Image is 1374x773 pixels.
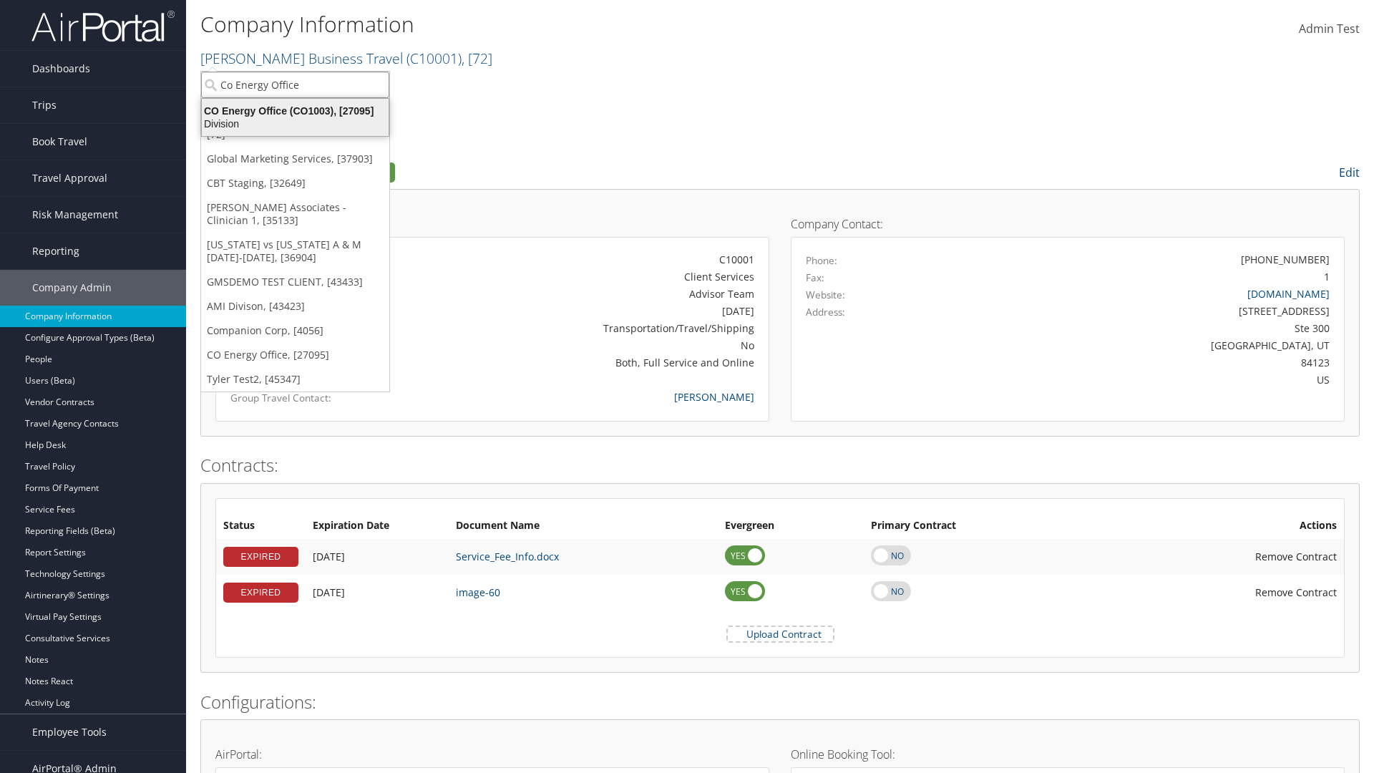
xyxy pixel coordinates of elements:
[200,9,973,39] h1: Company Information
[412,355,754,370] div: Both, Full Service and Online
[32,714,107,750] span: Employee Tools
[806,253,837,268] label: Phone:
[193,104,397,117] div: CO Energy Office (CO1003), [27095]
[791,749,1345,760] h4: Online Booking Tool:
[306,513,449,539] th: Expiration Date
[193,117,397,130] div: Division
[1247,287,1330,301] a: [DOMAIN_NAME]
[200,160,966,184] h2: Company Profile:
[942,355,1330,370] div: 84123
[32,233,79,269] span: Reporting
[806,288,845,302] label: Website:
[230,391,391,405] label: Group Travel Contact:
[201,233,389,270] a: [US_STATE] vs [US_STATE] A & M [DATE]-[DATE], [36904]
[32,124,87,160] span: Book Travel
[412,338,754,353] div: No
[1324,269,1330,284] div: 1
[223,583,298,603] div: EXPIRED
[201,343,389,367] a: CO Energy Office, [27095]
[1091,513,1344,539] th: Actions
[1299,21,1360,37] span: Admin Test
[201,270,389,294] a: GMSDEMO TEST CLIENT, [43433]
[791,218,1345,230] h4: Company Contact:
[674,390,754,404] a: [PERSON_NAME]
[223,547,298,567] div: EXPIRED
[201,319,389,343] a: Companion Corp, [4056]
[1255,550,1337,563] span: Remove Contract
[462,49,492,68] span: , [ 72 ]
[412,303,754,319] div: [DATE]
[215,218,769,230] h4: Account Details:
[1241,252,1330,267] div: [PHONE_NUMBER]
[200,49,492,68] a: [PERSON_NAME] Business Travel
[200,690,1360,714] h2: Configurations:
[201,195,389,233] a: [PERSON_NAME] Associates - Clinician 1, [35133]
[1241,578,1255,606] i: Remove Contract
[456,585,500,599] a: image-60
[201,72,389,98] input: Search Accounts
[718,513,864,539] th: Evergreen
[313,585,345,599] span: [DATE]
[806,305,845,319] label: Address:
[864,513,1091,539] th: Primary Contract
[313,550,442,563] div: Add/Edit Date
[201,367,389,392] a: Tyler Test2, [45347]
[728,627,833,641] label: Upload Contract
[1299,7,1360,52] a: Admin Test
[412,286,754,301] div: Advisor Team
[200,453,1360,477] h2: Contracts:
[406,49,462,68] span: ( C10001 )
[806,271,824,285] label: Fax:
[449,513,718,539] th: Document Name
[942,338,1330,353] div: [GEOGRAPHIC_DATA], UT
[942,372,1330,387] div: US
[201,294,389,319] a: AMI Divison, [43423]
[32,51,90,87] span: Dashboards
[32,270,112,306] span: Company Admin
[32,197,118,233] span: Risk Management
[31,9,175,43] img: airportal-logo.png
[412,321,754,336] div: Transportation/Travel/Shipping
[201,147,389,171] a: Global Marketing Services, [37903]
[942,303,1330,319] div: [STREET_ADDRESS]
[1241,543,1255,570] i: Remove Contract
[201,171,389,195] a: CBT Staging, [32649]
[942,321,1330,336] div: Ste 300
[1339,165,1360,180] a: Edit
[313,550,345,563] span: [DATE]
[412,269,754,284] div: Client Services
[215,749,769,760] h4: AirPortal:
[313,586,442,599] div: Add/Edit Date
[1255,585,1337,599] span: Remove Contract
[32,87,57,123] span: Trips
[32,160,107,196] span: Travel Approval
[216,513,306,539] th: Status
[412,252,754,267] div: C10001
[456,550,559,563] a: Service_Fee_Info.docx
